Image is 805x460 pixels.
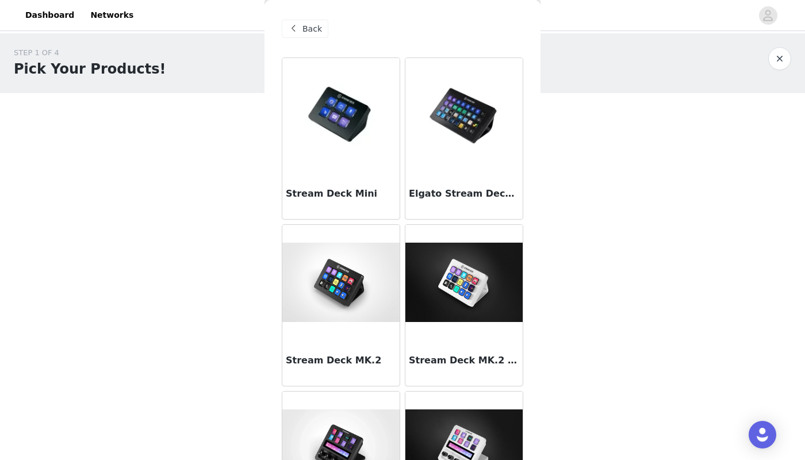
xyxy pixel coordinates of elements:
[409,354,519,367] h3: Stream Deck MK.2 (White)
[405,243,523,322] img: Stream Deck MK.2 (White)
[14,47,166,59] div: STEP 1 OF 4
[749,421,776,448] div: Open Intercom Messenger
[762,6,773,25] div: avatar
[405,75,523,156] img: Elgato Stream Deck XL - Advanced Stream Control with 32 customizable LCD keys, for Windows 10 and...
[302,23,322,35] span: Back
[286,187,396,201] h3: Stream Deck Mini
[286,354,396,367] h3: Stream Deck MK.2
[282,243,400,322] img: Stream Deck MK.2
[14,59,166,79] h1: Pick Your Products!
[409,187,519,201] h3: Elgato Stream Deck XL - Advanced Stream Control with 32 customizable LCD keys, for Windows 10 and...
[18,2,81,28] a: Dashboard
[282,75,400,156] img: Stream Deck Mini
[83,2,140,28] a: Networks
